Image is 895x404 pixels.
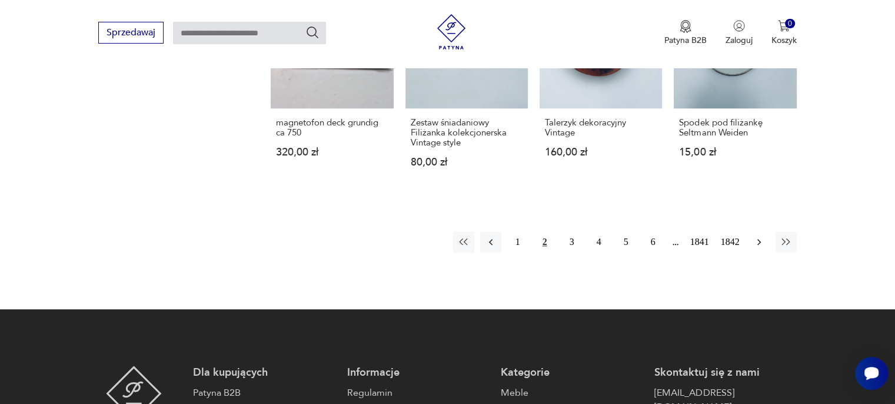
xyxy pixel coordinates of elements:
[276,118,388,138] h3: magnetofon deck grundig ca 750
[545,147,657,157] p: 160,00 zł
[654,366,796,380] p: Skontaktuj się z nami
[534,231,555,253] button: 2
[643,231,664,253] button: 6
[411,118,523,148] h3: Zestaw śniadaniowy Filiżanka kolekcjonerska Vintage style
[615,231,637,253] button: 5
[733,20,745,32] img: Ikonka użytkownika
[193,386,335,400] a: Patyna B2B
[664,20,707,46] button: Patyna B2B
[679,118,791,138] h3: Spodek pod filiżankę Seltmann Weiden
[305,25,320,39] button: Szukaj
[545,118,657,138] h3: Talerzyk dekoracyjny Vintage
[771,35,797,46] p: Koszyk
[726,35,753,46] p: Zaloguj
[680,20,691,33] img: Ikona medalu
[664,35,707,46] p: Patyna B2B
[679,147,791,157] p: 15,00 zł
[561,231,583,253] button: 3
[726,20,753,46] button: Zaloguj
[501,386,643,400] a: Meble
[98,29,164,38] a: Sprzedawaj
[98,22,164,44] button: Sprzedawaj
[855,357,888,390] iframe: Smartsupp widget button
[718,231,743,253] button: 1842
[411,157,523,167] p: 80,00 zł
[434,14,469,49] img: Patyna - sklep z meblami i dekoracjami vintage
[501,366,643,380] p: Kategorie
[193,366,335,380] p: Dla kupujących
[771,20,797,46] button: 0Koszyk
[778,20,790,32] img: Ikona koszyka
[785,19,795,29] div: 0
[347,366,489,380] p: Informacje
[507,231,528,253] button: 1
[347,386,489,400] a: Regulamin
[276,147,388,157] p: 320,00 zł
[588,231,610,253] button: 4
[664,20,707,46] a: Ikona medaluPatyna B2B
[687,231,712,253] button: 1841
